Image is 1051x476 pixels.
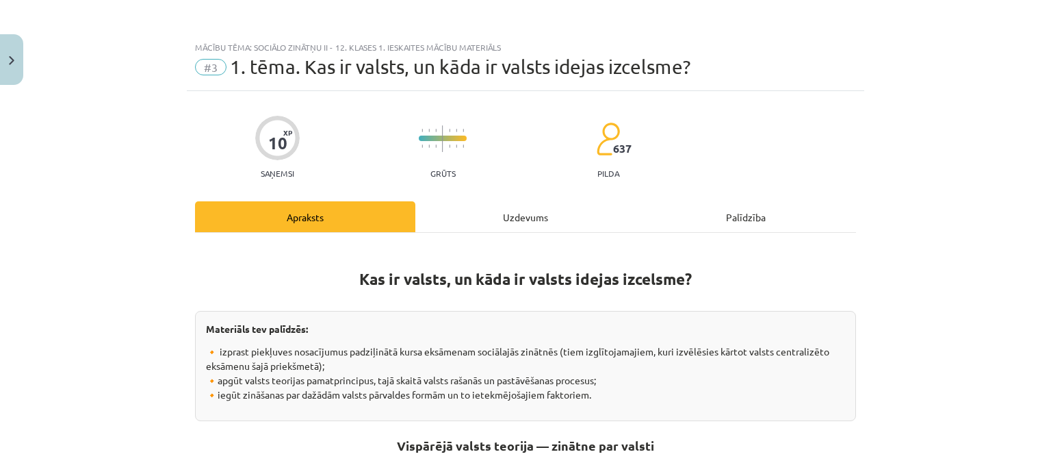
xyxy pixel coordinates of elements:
img: icon-close-lesson-0947bae3869378f0d4975bcd49f059093ad1ed9edebbc8119c70593378902aed.svg [9,56,14,65]
div: 10 [268,134,287,153]
img: students-c634bb4e5e11cddfef0936a35e636f08e4e9abd3cc4e673bd6f9a4125e45ecb1.svg [596,122,620,156]
span: 1. tēma. Kas ir valsts, un kāda ir valsts idejas izcelsme? [230,55,690,78]
img: icon-short-line-57e1e144782c952c97e751825c79c345078a6d821885a25fce030b3d8c18986b.svg [435,129,437,132]
p: Grūts [430,168,456,178]
p: Saņemsi [255,168,300,178]
span: XP [283,129,292,136]
p: 🔸 izprast piekļuves nosacījumus padziļinātā kursa eksāmenam sociālajās zinātnēs (tiem izglītojama... [206,345,845,402]
strong: Materiāls tev palīdzēs: [206,323,308,335]
img: icon-short-line-57e1e144782c952c97e751825c79c345078a6d821885a25fce030b3d8c18986b.svg [428,129,430,132]
strong: Kas ir valsts, un kāda ir valsts idejas izcelsme? [359,269,692,289]
img: icon-short-line-57e1e144782c952c97e751825c79c345078a6d821885a25fce030b3d8c18986b.svg [428,145,430,148]
span: 637 [613,142,632,155]
div: Apraksts [195,201,415,232]
img: icon-short-line-57e1e144782c952c97e751825c79c345078a6d821885a25fce030b3d8c18986b.svg [449,145,450,148]
div: Mācību tēma: Sociālo zinātņu ii - 12. klases 1. ieskaites mācību materiāls [195,42,856,52]
img: icon-short-line-57e1e144782c952c97e751825c79c345078a6d821885a25fce030b3d8c18986b.svg [421,145,423,148]
strong: Vispārējā valsts teorija — zinātne par valsti [397,438,654,453]
img: icon-short-line-57e1e144782c952c97e751825c79c345078a6d821885a25fce030b3d8c18986b.svg [463,145,464,148]
div: Palīdzība [636,201,856,232]
img: icon-short-line-57e1e144782c952c97e751825c79c345078a6d821885a25fce030b3d8c18986b.svg [463,129,464,132]
div: Uzdevums [415,201,636,232]
p: pilda [597,168,619,178]
img: icon-short-line-57e1e144782c952c97e751825c79c345078a6d821885a25fce030b3d8c18986b.svg [456,145,457,148]
img: icon-long-line-d9ea69661e0d244f92f715978eff75569469978d946b2353a9bb055b3ed8787d.svg [442,125,443,152]
img: icon-short-line-57e1e144782c952c97e751825c79c345078a6d821885a25fce030b3d8c18986b.svg [421,129,423,132]
span: #3 [195,59,226,75]
img: icon-short-line-57e1e144782c952c97e751825c79c345078a6d821885a25fce030b3d8c18986b.svg [435,145,437,148]
img: icon-short-line-57e1e144782c952c97e751825c79c345078a6d821885a25fce030b3d8c18986b.svg [456,129,457,132]
img: icon-short-line-57e1e144782c952c97e751825c79c345078a6d821885a25fce030b3d8c18986b.svg [449,129,450,132]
